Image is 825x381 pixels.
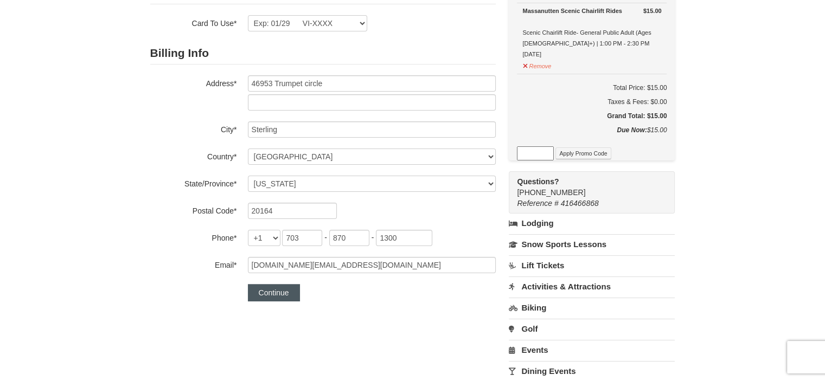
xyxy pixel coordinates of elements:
input: Postal Code [248,203,337,219]
span: Reference # [517,199,558,208]
input: xxxx [376,230,432,246]
label: Email* [150,257,237,270]
label: Card To Use* [150,15,237,29]
a: Snow Sports Lessons [509,234,675,254]
label: City* [150,121,237,135]
a: Activities & Attractions [509,276,675,296]
div: Taxes & Fees: $0.00 [517,96,667,107]
div: $15.00 [517,125,667,146]
label: Phone* [150,230,237,243]
a: Dining Events [509,361,675,381]
strong: Due Now: [617,126,647,134]
label: Address* [150,75,237,89]
h6: Total Price: $15.00 [517,82,667,93]
span: 416466868 [561,199,599,208]
input: xxx [282,230,322,246]
button: Remove [522,58,552,72]
a: Events [509,340,675,360]
h2: Billing Info [150,42,496,64]
span: - [324,233,327,242]
label: Country* [150,148,237,162]
label: Postal Code* [150,203,237,216]
input: City [248,121,496,138]
a: Lodging [509,214,675,233]
span: - [372,233,374,242]
strong: $15.00 [643,5,662,16]
input: Email [248,257,496,273]
a: Biking [509,298,675,318]
label: State/Province* [150,176,237,189]
span: [PHONE_NUMBER] [517,176,655,197]
strong: Questions? [517,177,559,186]
h5: Grand Total: $15.00 [517,111,667,121]
button: Continue [248,284,300,301]
a: Lift Tickets [509,255,675,275]
a: Golf [509,319,675,339]
button: Apply Promo Code [555,147,611,159]
div: Massanutten Scenic Chairlift Rides [522,5,661,16]
input: Billing Info [248,75,496,92]
input: xxx [329,230,369,246]
div: Scenic Chairlift Ride- General Public Adult (Ages [DEMOGRAPHIC_DATA]+) | 1:00 PM - 2:30 PM [DATE] [522,5,661,60]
